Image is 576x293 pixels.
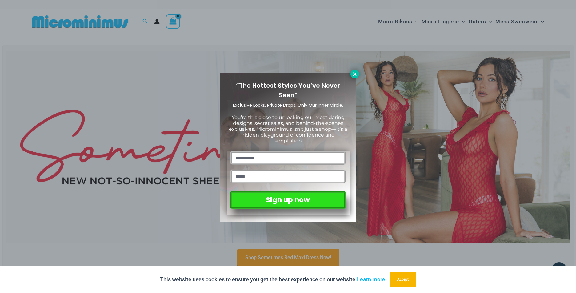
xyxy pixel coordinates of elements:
span: “The Hottest Styles You’ve Never Seen” [236,81,340,99]
a: Learn more [357,276,385,283]
button: Close [350,70,359,78]
button: Accept [390,272,416,287]
p: This website uses cookies to ensure you get the best experience on our website. [160,275,385,284]
span: Exclusive Looks. Private Drops. Only Our Inner Circle. [233,102,343,108]
button: Sign up now [230,191,346,209]
span: You’re this close to unlocking our most daring designs, secret sales, and behind-the-scenes exclu... [229,114,347,144]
